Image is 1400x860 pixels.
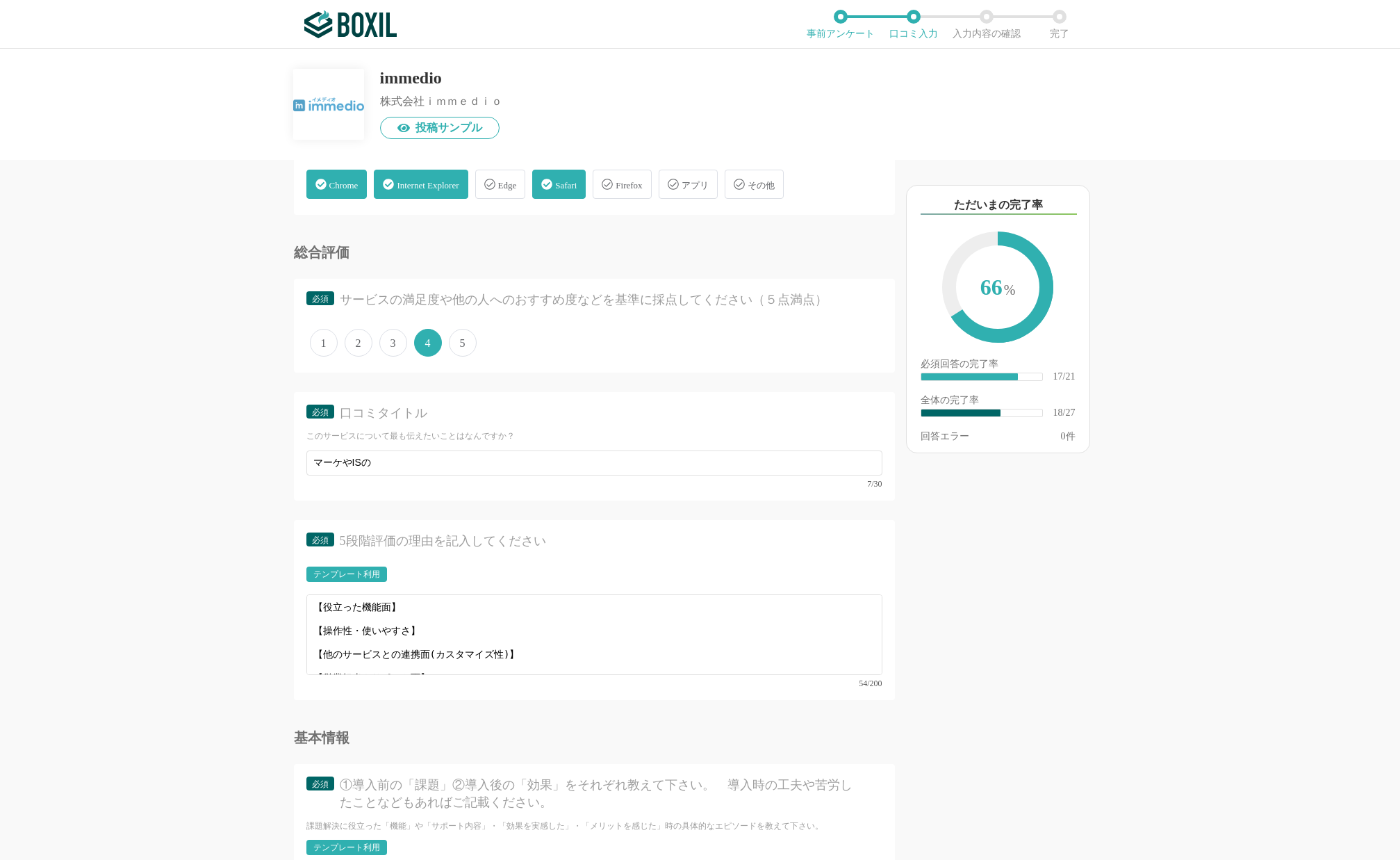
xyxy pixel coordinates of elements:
[616,180,642,190] span: Firefox
[498,180,517,190] span: Edge
[340,405,858,422] div: 口コミタイトル
[306,451,882,476] input: タスク管理の担当や履歴がひと目でわかるように
[379,329,407,357] span: 3
[956,245,1039,332] span: 66
[380,96,502,107] div: 株式会社ｉｍｍｅｄｉｏ
[306,480,882,488] div: 7/30
[449,329,477,357] span: 5
[306,820,882,832] div: 課題解決に役立った「機能」や「サポート内容」・「効果を実感した」・「メリットを感じた」時の具体的なエピソードを教えて下さい。
[1053,372,1076,382] div: 17/21
[748,180,775,190] span: その他
[1061,431,1066,441] span: 0
[414,329,442,357] span: 4
[312,294,329,304] span: 必須
[921,396,1076,408] div: 全体の完了率
[1023,10,1096,39] li: 完了
[313,843,380,852] div: テンプレート利用
[313,570,380,578] div: テンプレート利用
[306,679,882,688] div: 54/200
[294,731,895,745] div: 基本情報
[340,291,858,309] div: サービスの満足度や他の人へのおすすめ度などを基準に採点してください（５点満点）
[294,245,895,259] div: 総合評価
[1061,432,1076,441] div: 件
[340,533,858,550] div: 5段階評価の理由を記入してください
[312,407,329,417] span: 必須
[921,373,1018,380] div: ​
[921,409,1001,416] div: ​
[682,180,709,190] span: アプリ
[306,430,882,442] div: このサービスについて最も伝えたいことはなんですか？
[555,180,577,190] span: Safari
[921,432,969,441] div: 回答エラー
[805,10,878,39] li: 事前アンケート
[304,10,397,38] img: ボクシルSaaS_ロゴ
[340,777,858,811] div: ①導入前の「課題」②導入後の「効果」をそれぞれ教えて下さい。 導入時の工夫や苦労したことなどもあればご記載ください。
[397,180,459,190] span: Internet Explorer
[312,535,329,545] span: 必須
[415,122,482,133] span: 投稿サンプル
[310,329,338,357] span: 1
[878,10,950,39] li: 口コミ入力
[345,329,372,357] span: 2
[921,197,1077,215] div: ただいまの完了率
[380,70,502,86] div: immedio
[329,180,359,190] span: Chrome
[950,10,1023,39] li: 入力内容の確認
[921,359,1076,372] div: 必須回答の完了率
[1053,408,1076,418] div: 18/27
[1004,282,1016,298] span: %
[312,779,329,789] span: 必須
